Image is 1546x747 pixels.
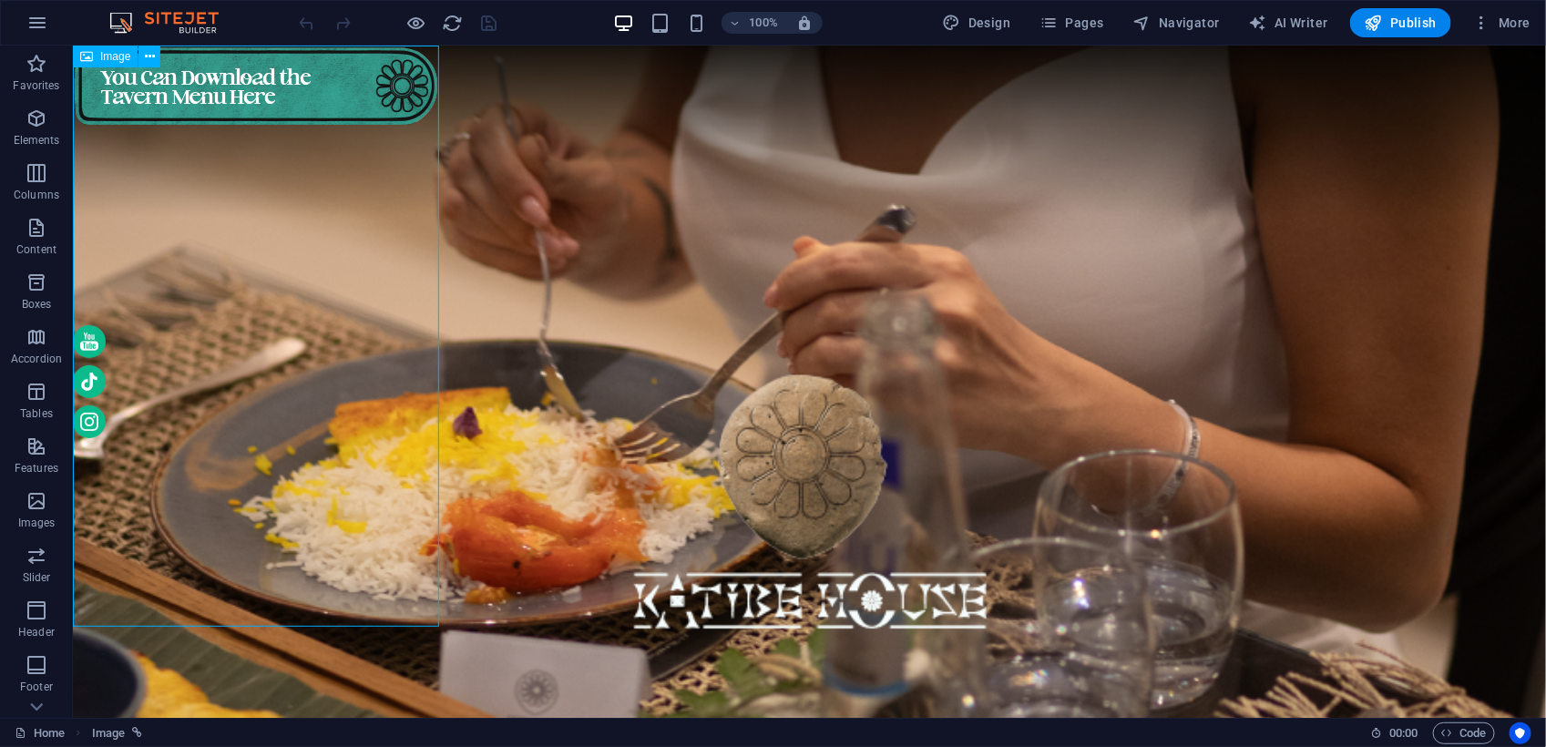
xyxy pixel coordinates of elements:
p: Columns [14,188,59,202]
div: Design (Ctrl+Alt+Y) [936,8,1019,37]
p: Elements [14,133,60,148]
a: Click to cancel selection. Double-click to open Pages [15,722,65,744]
i: On resize automatically adjust zoom level to fit chosen device. [796,15,813,31]
button: reload [442,12,464,34]
button: AI Writer [1242,8,1336,37]
p: Favorites [13,78,59,93]
h6: 100% [749,12,778,34]
button: Navigator [1126,8,1227,37]
span: Navigator [1133,14,1220,32]
button: 100% [722,12,786,34]
span: : [1402,726,1405,740]
p: Tables [20,406,53,421]
span: Image [100,51,130,62]
span: AI Writer [1249,14,1328,32]
button: Usercentrics [1510,722,1531,744]
p: Images [18,516,56,530]
i: Reload page [443,13,464,34]
span: 00 00 [1389,722,1418,744]
button: Pages [1032,8,1111,37]
span: Code [1441,722,1487,744]
p: Content [16,242,56,257]
button: Design [936,8,1019,37]
span: Click to select. Double-click to edit [92,722,125,744]
p: Features [15,461,58,476]
p: Header [18,625,55,640]
h6: Session time [1370,722,1418,744]
span: Pages [1039,14,1103,32]
button: Code [1433,722,1495,744]
i: This element is linked [132,728,142,738]
nav: breadcrumb [92,722,143,744]
button: Publish [1350,8,1451,37]
p: Slider [23,570,51,585]
span: Design [943,14,1011,32]
p: Boxes [22,297,52,312]
p: Accordion [11,352,62,366]
span: Publish [1365,14,1437,32]
img: Editor Logo [105,12,241,34]
span: More [1473,14,1531,32]
p: Footer [20,680,53,694]
button: More [1466,8,1538,37]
